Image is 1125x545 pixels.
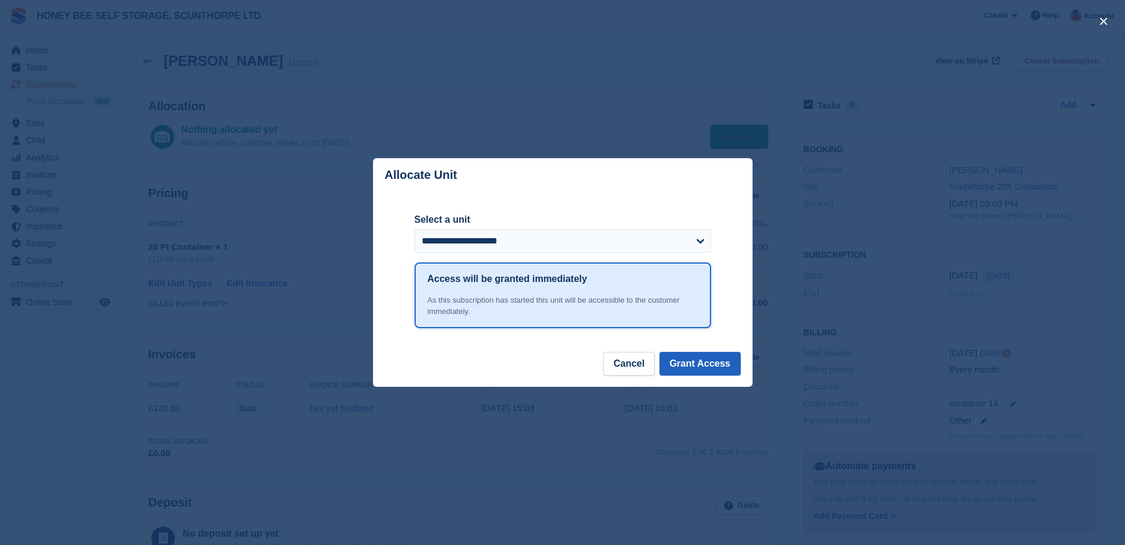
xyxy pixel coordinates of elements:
[428,272,587,286] h1: Access will be granted immediately
[385,168,457,182] p: Allocate Unit
[1094,12,1113,31] button: close
[415,213,711,227] label: Select a unit
[603,352,654,376] button: Cancel
[659,352,741,376] button: Grant Access
[428,294,698,318] div: As this subscription has started this unit will be accessible to the customer immediately.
